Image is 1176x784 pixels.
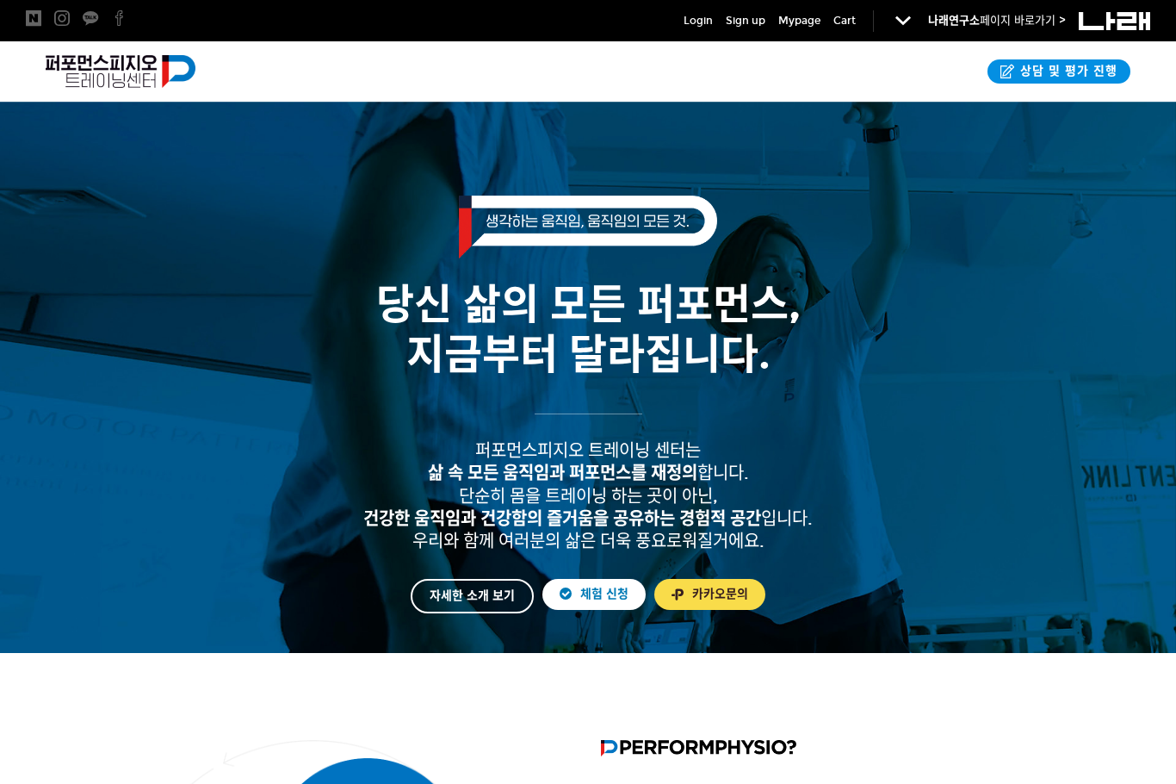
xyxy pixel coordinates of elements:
span: 합니다. [428,463,749,483]
strong: 삶 속 모든 움직임과 퍼포먼스를 재정의 [428,463,697,483]
strong: 나래연구소 [928,14,980,28]
a: 나래연구소페이지 바로가기 > [928,14,1066,28]
a: 체험 신청 [542,579,646,610]
img: 퍼포먼스피지오란? [601,740,796,756]
a: Cart [833,12,856,29]
a: 카카오문의 [654,579,765,610]
span: 입니다. [363,508,813,529]
a: Login [684,12,713,29]
a: Mypage [778,12,820,29]
span: 우리와 함께 여러분의 삶은 더욱 풍요로워질거에요. [412,531,764,551]
span: 퍼포먼스피지오 트레이닝 센터는 [475,440,701,461]
span: 상담 및 평가 진행 [1015,63,1117,80]
strong: 건강한 움직임과 건강함의 즐거움을 공유하는 경험적 공간 [363,508,761,529]
a: 자세한 소개 보기 [411,579,534,613]
img: 생각하는 움직임, 움직임의 모든 것. [459,196,717,258]
span: 당신 삶의 모든 퍼포먼스, 지금부터 달라집니다. [376,279,801,380]
a: Sign up [726,12,765,29]
a: 상담 및 평가 진행 [987,59,1130,84]
span: 단순히 몸을 트레이닝 하는 곳이 아닌, [459,486,718,507]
